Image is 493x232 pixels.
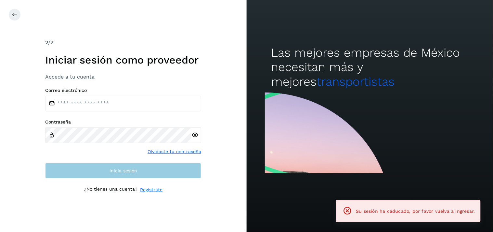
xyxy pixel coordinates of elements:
h1: Iniciar sesión como proveedor [45,54,201,66]
span: Inicia sesión [110,168,137,173]
span: Su sesión ha caducado, por favor vuelva a ingresar. [356,209,475,214]
div: /2 [45,39,201,47]
label: Contraseña [45,119,201,125]
span: 2 [45,39,48,46]
button: Inicia sesión [45,163,201,179]
h3: Accede a tu cuenta [45,74,201,80]
span: transportistas [317,75,395,89]
h2: Las mejores empresas de México necesitan más y mejores [271,46,468,89]
a: Olvidaste tu contraseña [148,148,201,155]
a: Regístrate [140,186,162,193]
label: Correo electrónico [45,88,201,93]
p: ¿No tienes una cuenta? [84,186,137,193]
